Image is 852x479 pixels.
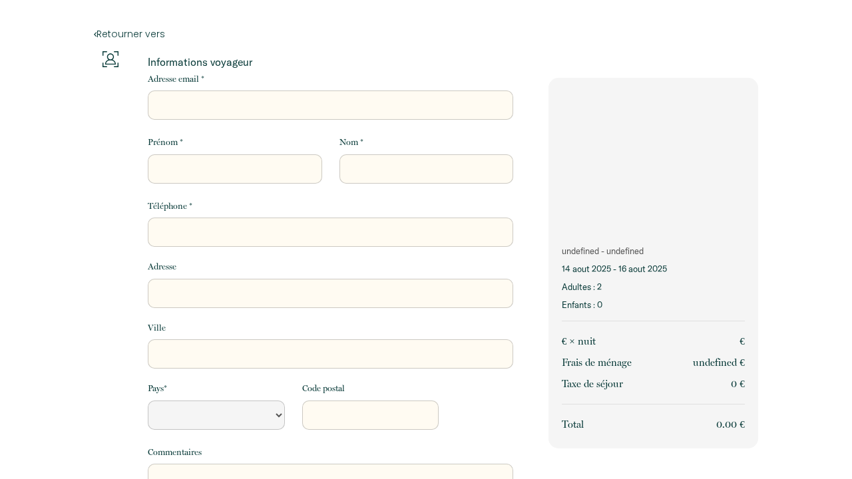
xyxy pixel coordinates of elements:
p: € [740,333,745,349]
span: Total [562,418,584,430]
select: Default select example [148,400,285,430]
label: Ville [148,321,166,335]
label: Adresse [148,260,176,273]
label: Code postal [302,382,345,395]
label: Adresse email * [148,73,204,86]
p: Frais de ménage [562,355,632,371]
label: Pays [148,382,167,395]
p: Adultes : 2 [562,281,745,293]
p: Enfants : 0 [562,299,745,311]
span: 0.00 € [716,418,745,430]
label: Commentaires [148,446,202,459]
p: 0 € [731,376,745,392]
p: € × nuit [562,333,596,349]
p: Taxe de séjour [562,376,623,392]
label: Téléphone * [148,200,192,213]
img: guests-info [103,51,118,67]
p: undefined - undefined [562,245,745,257]
p: undefined € [693,355,745,371]
label: Nom * [339,136,363,149]
img: rental-image [548,78,758,235]
a: Retourner vers [94,27,758,41]
label: Prénom * [148,136,183,149]
p: 14 août 2025 - 16 août 2025 [562,263,745,275]
p: Informations voyageur [148,55,513,69]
